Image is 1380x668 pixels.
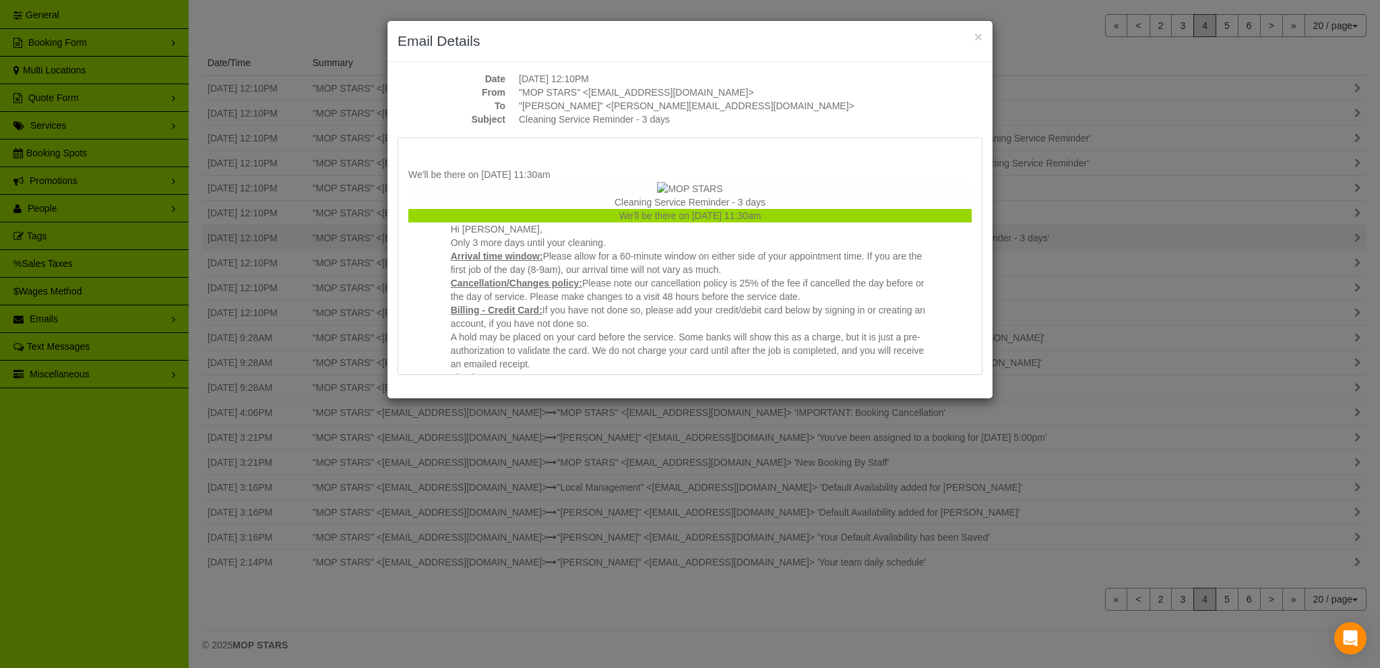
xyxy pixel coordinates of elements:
dd: "[PERSON_NAME]" <[PERSON_NAME][EMAIL_ADDRESS][DOMAIN_NAME]> [519,99,982,113]
strong: Arrival time window: [451,251,543,262]
td: Only 3 more days until your cleaning. [451,236,930,249]
span: We'll be there on [DATE] 11:30am [619,210,761,221]
dt: Date [398,72,505,86]
dt: To [398,99,505,113]
dt: From [398,86,505,99]
h3: Email Details [398,31,982,51]
td: Thank you, MOP STARS [451,371,930,398]
sui-modal: Email Details [387,21,993,398]
strong: Billing - Credit Card: [451,305,542,315]
img: MOP STARS [657,182,722,195]
span: Hi [PERSON_NAME], [451,224,542,235]
span: Cleaning Service Reminder - 3 days [615,197,765,208]
dd: [DATE] 12:10PM [519,72,982,86]
dt: Subject [398,113,505,126]
strong: Cancellation/Changes policy: [451,278,582,289]
button: × [974,30,982,44]
td: Please allow for a 60-minute window on either side of your appointment time. If you are the first... [451,249,930,276]
div: Open Intercom Messenger [1334,622,1367,655]
span: We'll be there on [DATE] 11:30am [408,169,551,180]
td: Please note our cancellation policy is 25% of the fee if cancelled the day before or the day of s... [451,276,930,303]
dd: "MOP STARS" <[EMAIL_ADDRESS][DOMAIN_NAME]> [519,86,982,99]
dd: Cleaning Service Reminder - 3 days [519,113,982,126]
td: If you have not done so, please add your credit/debit card below by signing in or creating an acc... [451,303,930,371]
